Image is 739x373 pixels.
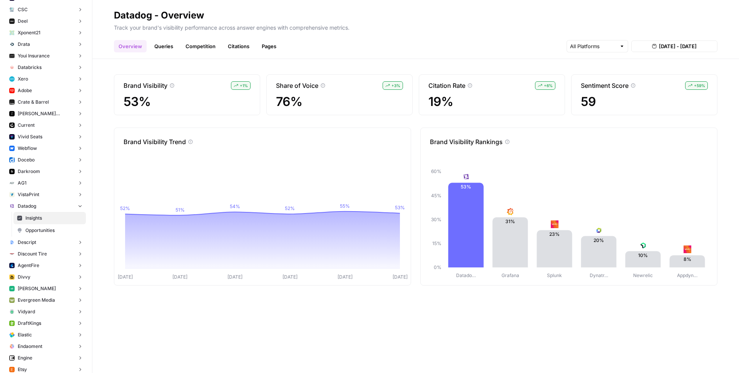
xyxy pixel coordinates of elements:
[581,81,629,90] p: Sentiment Score
[633,272,653,278] tspan: Newrelic
[6,271,86,283] button: Divvy
[18,343,42,350] span: Endaoment
[18,203,36,210] span: Datadog
[18,64,42,71] span: Databricks
[114,9,204,22] div: Datadog - Overview
[124,81,167,90] p: Brand Visibility
[570,42,616,50] input: All Platforms
[18,320,41,327] span: DraftKings
[639,242,647,249] img: nmcx9ydhmx8qfactpmfq49ushw2k
[9,180,15,186] img: jd0m2o43jo1d3mjn66s677h8tkv2
[9,99,15,105] img: uxmqtzkxrbfi1924freveq6p4dpg
[6,85,86,96] button: Adobe
[9,344,15,349] img: zxt7e82umb7ajyovfujxeqeel79j
[6,329,86,341] button: Elastic
[223,40,254,52] a: Citations
[18,122,35,129] span: Current
[6,119,86,131] button: Current
[276,81,318,90] p: Share of Voice
[18,366,27,373] span: Etsy
[118,274,133,280] tspan: [DATE]
[120,205,130,211] tspan: 52%
[25,215,82,222] span: Insights
[547,272,562,278] tspan: Splunk
[240,82,248,89] span: + 1 %
[9,88,15,93] img: eqzcz4tzlr7ve7xmt41l933d2ra3
[595,227,603,234] img: 1oo51fdk09sg5fc85dbq20b9kkgf
[18,285,56,292] span: [PERSON_NAME]
[393,274,408,280] tspan: [DATE]
[9,263,15,268] img: h4m6w3cyvv20zzcla9zqwhp7wgru
[9,65,15,70] img: 68x31kg9cvjq1z98h94sc45jw63t
[6,189,86,200] button: VistaPrint
[549,231,560,237] text: 23%
[505,218,515,224] text: 31%
[502,272,519,278] tspan: Grafana
[6,318,86,329] button: DraftKings
[18,76,28,82] span: Xero
[9,7,15,12] img: yvejo61whxrb805zs4m75phf6mr8
[9,18,15,24] img: ybhjxa9n8mcsu845nkgo7g1ynw8w
[631,40,717,52] button: [DATE] - [DATE]
[434,264,441,270] tspan: 0%
[6,177,86,189] button: AG1
[18,297,55,304] span: Evergreen Media
[6,62,86,73] button: Databricks
[428,81,465,90] p: Citation Rate
[9,42,15,47] img: xlnxy62qy0pya9imladhzo8ewa3z
[6,154,86,166] button: Docebo
[6,4,86,15] button: CSC
[431,168,441,174] tspan: 60%
[9,30,15,35] img: f3qlg7l68rn02bi2w2fqsnsvhk74
[638,252,648,258] text: 10%
[9,146,15,151] img: a1pu3e9a4sjoov2n4mw66knzy8l8
[6,96,86,108] button: Crate & Barrel
[9,157,15,163] img: y40elq8w6bmqlakrd2chaqr5nb67
[6,73,86,85] button: Xero
[659,42,697,50] span: [DATE] - [DATE]
[9,367,15,372] img: jkakxithdi2gf71zkbu8tf6l1yjj
[6,260,86,271] button: AgentFire
[18,87,32,94] span: Adobe
[462,173,470,181] img: ki6c0y1erhmvly9frf5swfdcxs7d
[6,39,86,50] button: Drata
[176,207,185,213] tspan: 51%
[6,283,86,294] button: [PERSON_NAME]
[9,297,15,303] img: 3m46q8jewaiajsz6u9bgaizz24to
[9,123,15,128] img: ggykp1v33818op4s0epk3dctj1tt
[230,203,240,209] tspan: 54%
[18,308,35,315] span: Vidyard
[6,27,86,39] button: Xponent21
[18,145,37,152] span: Webflow
[694,82,705,89] span: + 59 %
[6,166,86,177] button: Darkroom
[431,217,441,222] tspan: 30%
[18,18,28,25] span: Deel
[9,203,15,209] img: ki6c0y1erhmvly9frf5swfdcxs7d
[684,256,691,262] text: 8%
[9,251,15,257] img: 5plrulxmul4nf21zdydufyfgds72
[432,240,441,246] tspan: 15%
[227,274,242,280] tspan: [DATE]
[340,203,350,209] tspan: 55%
[6,341,86,352] button: Endaoment
[594,237,604,243] text: 20%
[507,208,514,215] img: vh4lvkmbfsrog7enpcs6zyi2hcou
[9,169,15,174] img: quv541tf1wbhvxj8bujkchzas3si
[9,286,15,291] img: z10ul8jjo9kcu3qmyo2673zkjny0
[18,180,27,186] span: AG1
[6,15,86,27] button: Deel
[114,40,147,52] a: Overview
[684,245,691,253] img: 39h1btpmhhuizg4etsyksdn2l1ha
[9,355,15,361] img: mrt1uf7adpzoqm073u57wtj3xrme
[9,53,15,59] img: lz9q0o5e76kdfkipbgrbf2u66370
[18,110,74,117] span: [PERSON_NAME] Sonoma
[285,205,295,211] tspan: 52%
[6,306,86,318] button: Vidyard
[276,95,403,109] span: 76%
[18,250,47,257] span: Discount Tire
[18,52,50,59] span: Youi Insurance
[124,137,186,146] p: Brand Visibility Trend
[6,352,86,364] button: Engine
[13,224,86,237] a: Opportunities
